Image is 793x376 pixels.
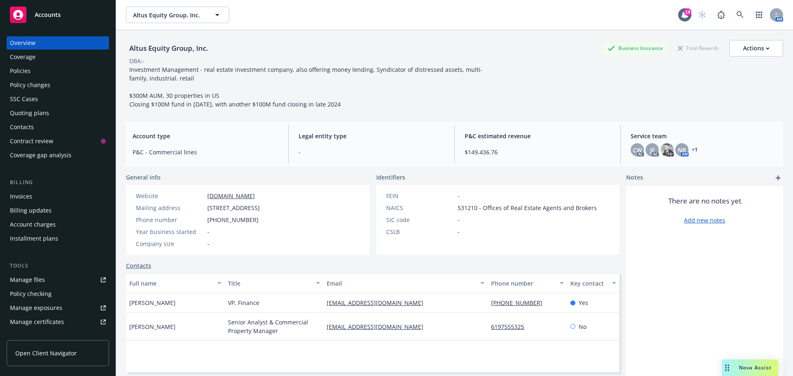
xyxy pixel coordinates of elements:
[10,78,50,92] div: Policy changes
[7,121,109,134] a: Contacts
[35,12,61,18] span: Accounts
[386,215,454,224] div: SIC code
[674,43,723,53] div: Total Rewards
[458,203,597,212] span: 531210 - Offices of Real Estate Agents and Brokers
[10,204,52,217] div: Billing updates
[7,218,109,231] a: Account charges
[603,43,667,53] div: Business Insurance
[10,92,38,106] div: SSC Cases
[458,227,460,236] span: -
[773,173,783,183] a: add
[713,7,729,23] a: Report a Bug
[7,273,109,286] a: Manage files
[129,322,176,331] span: [PERSON_NAME]
[684,216,725,225] a: Add new notes
[10,135,53,148] div: Contract review
[650,146,655,154] span: JF
[570,279,607,288] div: Key contact
[678,146,686,154] span: NR
[491,279,554,288] div: Phone number
[7,92,109,106] a: SSC Cases
[7,190,109,203] a: Invoices
[133,11,204,19] span: Altus Equity Group, Inc.
[207,215,259,224] span: [PHONE_NUMBER]
[633,146,642,154] span: CW
[579,322,586,331] span: No
[7,64,109,78] a: Policies
[129,66,482,108] span: Investment Management - real estate investment company, also offering money lending. Syndicator o...
[7,232,109,245] a: Installment plans
[225,273,323,293] button: Title
[136,239,204,248] div: Company size
[10,190,32,203] div: Invoices
[7,178,109,187] div: Billing
[136,227,204,236] div: Year business started
[10,301,62,315] div: Manage exposures
[126,261,151,270] a: Contacts
[732,7,748,23] a: Search
[7,204,109,217] a: Billing updates
[327,323,430,331] a: [EMAIL_ADDRESS][DOMAIN_NAME]
[386,227,454,236] div: CSLB
[579,298,588,307] span: Yes
[126,173,161,182] span: General info
[465,148,610,156] span: $149,436.76
[7,78,109,92] a: Policy changes
[10,218,56,231] div: Account charges
[10,121,34,134] div: Contacts
[126,7,229,23] button: Altus Equity Group, Inc.
[129,298,176,307] span: [PERSON_NAME]
[386,192,454,200] div: FEIN
[129,279,212,288] div: Full name
[207,192,255,200] a: [DOMAIN_NAME]
[7,135,109,148] a: Contract review
[7,50,109,64] a: Coverage
[126,43,211,54] div: Altus Equity Group, Inc.
[7,106,109,120] a: Quoting plans
[465,132,610,140] span: P&C estimated revenue
[376,173,405,182] span: Identifiers
[10,232,58,245] div: Installment plans
[133,132,278,140] span: Account type
[631,132,776,140] span: Service team
[684,8,691,16] div: 19
[327,279,475,288] div: Email
[458,192,460,200] span: -
[299,148,444,156] span: -
[7,149,109,162] a: Coverage gap analysis
[722,359,778,376] button: Nova Assist
[136,203,204,212] div: Mailing address
[491,323,531,331] a: 6197555325
[228,318,320,335] span: Senior Analyst & Commercial Property Manager
[386,203,454,212] div: NAICS
[567,273,620,293] button: Key contact
[10,64,31,78] div: Policies
[7,315,109,329] a: Manage certificates
[10,50,36,64] div: Coverage
[299,132,444,140] span: Legal entity type
[10,149,71,162] div: Coverage gap analysis
[207,239,209,248] span: -
[743,40,769,56] div: Actions
[660,143,674,156] img: photo
[7,262,109,270] div: Tools
[10,106,49,120] div: Quoting plans
[10,273,45,286] div: Manage files
[323,273,488,293] button: Email
[207,227,209,236] span: -
[668,196,741,206] span: There are no notes yet
[15,349,77,357] span: Open Client Navigator
[722,359,732,376] div: Drag to move
[694,7,710,23] a: Start snowing
[7,301,109,315] a: Manage exposures
[10,329,52,343] div: Manage claims
[458,215,460,224] span: -
[129,57,145,65] div: DBA: -
[488,273,567,293] button: Phone number
[136,192,204,200] div: Website
[626,173,643,183] span: Notes
[10,36,36,50] div: Overview
[7,287,109,300] a: Policy checking
[751,7,767,23] a: Switch app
